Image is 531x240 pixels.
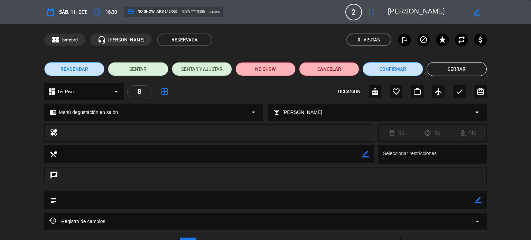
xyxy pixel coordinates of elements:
[49,217,105,225] span: Registro de cambios
[473,217,482,225] i: arrow_drop_down
[210,10,220,14] span: stripe
[364,36,380,44] em: Visitas
[49,150,57,158] i: local_dining
[60,66,88,73] span: REAGENDAR
[108,62,168,76] button: SENTAR
[235,62,296,76] button: NO SHOW
[363,62,423,76] button: Confirmar
[59,108,118,116] span: Menú degustación en salón
[49,196,57,204] i: subject
[112,87,120,96] i: arrow_drop_down
[157,33,212,46] span: RESERVADA
[44,6,57,18] button: calendar_today
[338,88,362,96] span: OCCASION:
[282,108,322,116] span: [PERSON_NAME]
[392,87,400,96] i: favorite_border
[93,8,101,16] i: access_time
[457,36,466,44] i: repeat
[46,8,55,16] i: calendar_today
[414,128,450,137] div: No
[97,36,106,44] i: headset_mic
[172,62,232,76] button: SENTAR Y AJUSTAR
[379,128,414,137] div: No
[476,36,485,44] i: attach_money
[249,108,258,116] i: arrow_drop_down
[106,8,117,16] span: 18:30
[160,87,169,96] i: border_all
[413,87,421,96] i: work_outline
[475,197,482,203] i: border_color
[362,151,369,157] i: border_color
[62,36,78,44] span: bmebr0
[91,6,103,18] button: access_time
[345,4,362,20] span: 2
[400,36,409,44] i: outlined_flag
[59,8,87,16] span: sáb. 11, oct.
[127,8,134,15] i: credit_card
[367,8,376,16] i: fullscreen
[50,171,58,181] i: chat
[371,87,379,96] i: cake
[455,87,464,96] i: check
[419,36,428,44] i: block
[434,87,442,96] i: airplanemode_active
[476,87,485,96] i: card_giftcard
[474,9,480,16] i: border_color
[52,36,60,44] span: confirmation_number
[50,128,58,138] i: healing
[358,36,360,44] span: 0
[473,108,481,116] i: arrow_drop_down
[127,8,177,15] span: NO SHOW: ARS 140.000
[48,87,56,96] i: dashboard
[57,88,74,96] span: 1er Piso
[299,62,359,76] button: Cancelar
[44,62,104,76] button: REAGENDAR
[438,36,447,44] i: star
[108,36,145,44] span: [PERSON_NAME]
[450,128,486,137] div: No
[365,6,378,18] button: fullscreen
[273,109,280,116] i: local_bar
[427,62,487,76] button: Cerrar
[127,85,151,98] div: 8
[50,109,56,116] i: chrome_reader_mode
